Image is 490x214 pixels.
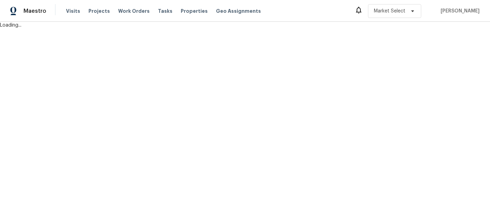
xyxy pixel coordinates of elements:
[158,9,172,13] span: Tasks
[23,8,46,15] span: Maestro
[66,8,80,15] span: Visits
[88,8,110,15] span: Projects
[181,8,208,15] span: Properties
[118,8,150,15] span: Work Orders
[216,8,261,15] span: Geo Assignments
[374,8,405,15] span: Market Select
[438,8,480,15] span: [PERSON_NAME]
